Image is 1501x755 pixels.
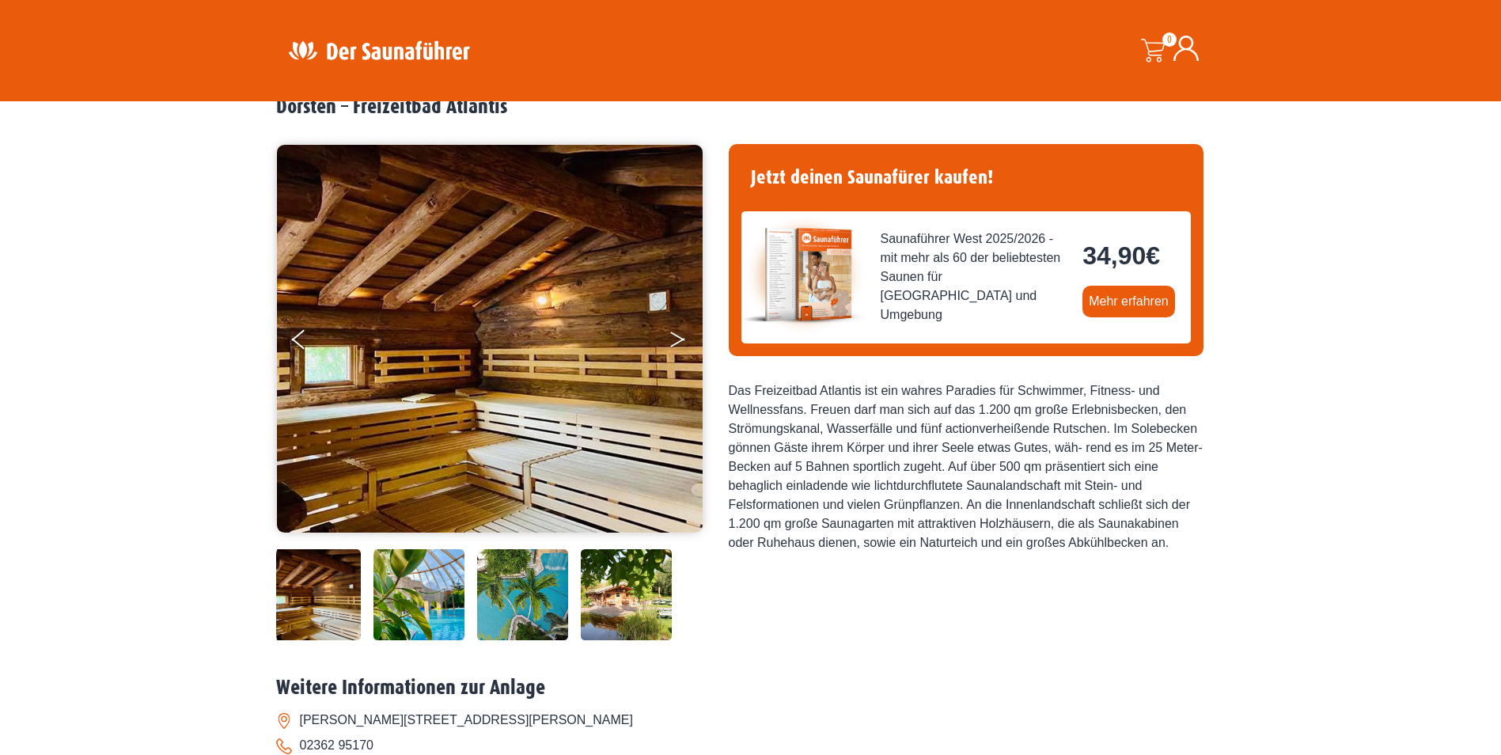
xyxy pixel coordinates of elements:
a: Mehr erfahren [1082,286,1175,317]
bdi: 34,90 [1082,241,1160,270]
button: Next [669,323,708,362]
h2: Dorsten – Freizeitbad Atlantis [276,95,1226,120]
h2: Weitere Informationen zur Anlage [276,676,1226,700]
span: Saunaführer West 2025/2026 - mit mehr als 60 der beliebtesten Saunen für [GEOGRAPHIC_DATA] und Um... [881,230,1071,324]
h4: Jetzt deinen Saunafürer kaufen! [741,157,1191,199]
li: [PERSON_NAME][STREET_ADDRESS][PERSON_NAME] [276,708,1226,733]
button: Previous [292,323,332,362]
span: 0 [1162,32,1177,47]
span: € [1146,241,1160,270]
div: Das Freizeitbad Atlantis ist ein wahres Paradies für Schwimmer, Fitness- und Wellnessfans. Freuen... [729,381,1203,552]
img: der-saunafuehrer-2025-west.jpg [741,211,868,338]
